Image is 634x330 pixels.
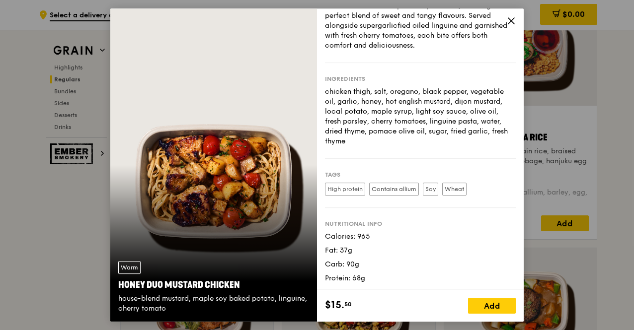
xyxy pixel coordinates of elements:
[325,273,516,283] div: Protein: 68g
[118,261,141,274] div: Warm
[442,183,467,196] label: Wheat
[325,260,516,269] div: Carb: 90g
[369,183,419,196] label: Contains allium
[325,298,344,313] span: $15.
[325,171,516,179] div: Tags
[325,232,516,242] div: Calories: 965
[423,183,438,196] label: Soy
[325,183,365,196] label: High protein
[325,246,516,256] div: Fat: 37g
[118,294,309,314] div: house-blend mustard, maple soy baked potato, linguine, cherry tomato
[344,300,352,308] span: 50
[325,87,516,146] div: chicken thigh, salt, oregano, black pepper, vegetable oil, garlic, honey, hot english mustard, di...
[325,220,516,228] div: Nutritional info
[118,278,309,292] div: Honey Duo Mustard Chicken
[325,75,516,83] div: Ingredients
[468,298,516,314] div: Add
